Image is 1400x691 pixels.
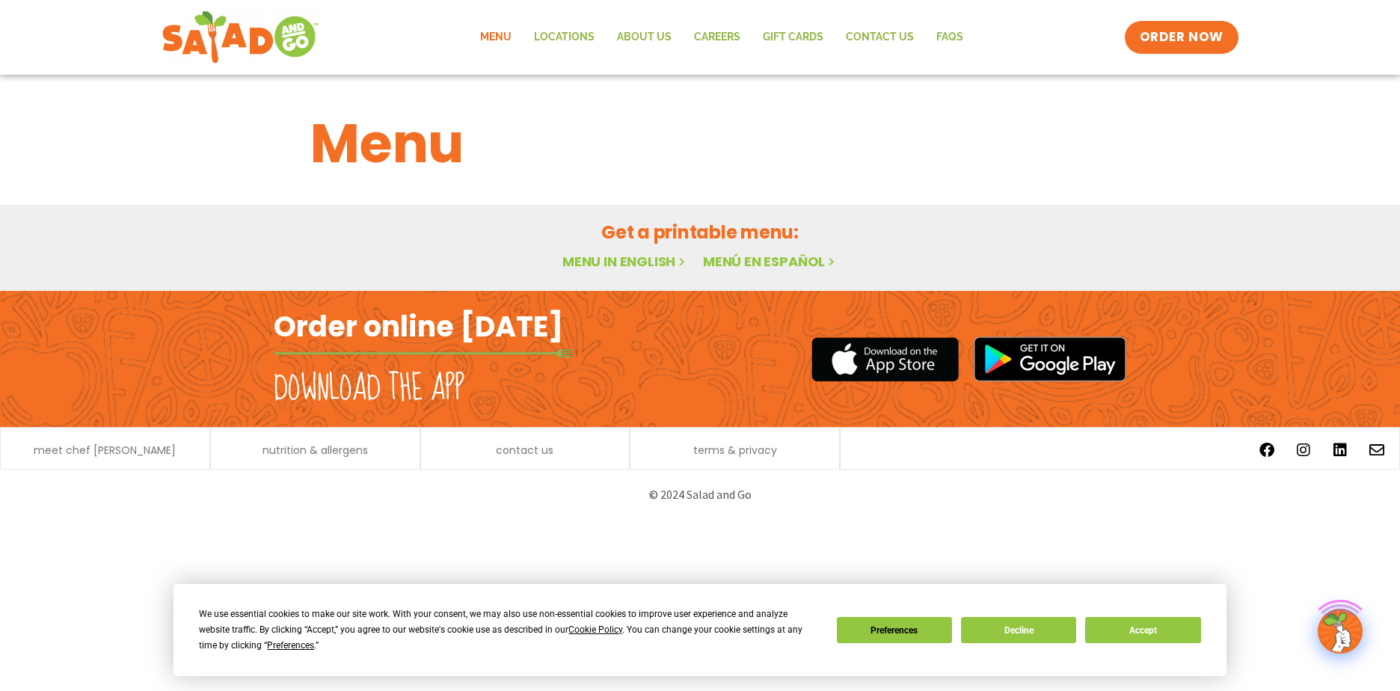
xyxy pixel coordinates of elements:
[174,584,1226,676] div: Cookie Consent Prompt
[568,624,622,635] span: Cookie Policy
[752,20,835,55] a: GIFT CARDS
[469,20,523,55] a: Menu
[496,445,553,455] a: contact us
[1125,21,1238,54] a: ORDER NOW
[811,335,959,384] img: appstore
[199,606,818,654] div: We use essential cookies to make our site work. With your consent, we may also use non-essential ...
[1140,28,1224,46] span: ORDER NOW
[274,349,573,357] img: fork
[837,617,952,643] button: Preferences
[925,20,974,55] a: FAQs
[1085,617,1200,643] button: Accept
[162,7,319,67] img: new-SAG-logo-768×292
[274,368,464,410] h2: Download the app
[562,252,688,271] a: Menu in English
[835,20,925,55] a: Contact Us
[703,252,838,271] a: Menú en español
[469,20,974,55] nav: Menu
[606,20,683,55] a: About Us
[961,617,1076,643] button: Decline
[34,445,176,455] a: meet chef [PERSON_NAME]
[974,337,1126,381] img: google_play
[683,20,752,55] a: Careers
[267,640,314,651] span: Preferences
[281,485,1119,505] p: © 2024 Salad and Go
[262,445,368,455] a: nutrition & allergens
[310,219,1090,245] h2: Get a printable menu:
[274,308,563,345] h2: Order online [DATE]
[310,103,1090,184] h1: Menu
[693,445,777,455] a: terms & privacy
[523,20,606,55] a: Locations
